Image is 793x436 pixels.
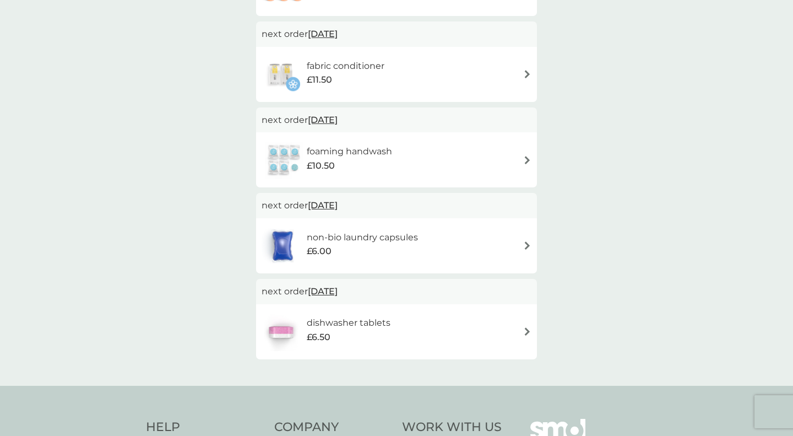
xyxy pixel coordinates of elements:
[262,284,531,299] p: next order
[262,113,531,127] p: next order
[262,27,531,41] p: next order
[307,59,384,73] h6: fabric conditioner
[307,316,390,330] h6: dishwasher tablets
[262,227,303,265] img: non-bio laundry capsules
[523,70,531,78] img: arrow right
[523,327,531,336] img: arrow right
[262,198,531,213] p: next order
[307,330,330,345] span: £6.50
[307,159,335,173] span: £10.50
[308,23,338,45] span: [DATE]
[308,195,338,216] span: [DATE]
[146,419,263,436] h4: Help
[308,281,338,302] span: [DATE]
[523,156,531,164] img: arrow right
[307,73,332,87] span: £11.50
[402,419,502,436] h4: Work With Us
[523,241,531,250] img: arrow right
[274,419,392,436] h4: Company
[307,230,418,245] h6: non-bio laundry capsules
[262,313,300,351] img: dishwasher tablets
[262,141,307,179] img: foaming handwash
[308,109,338,131] span: [DATE]
[262,55,300,94] img: fabric conditioner
[307,244,332,259] span: £6.00
[307,144,392,159] h6: foaming handwash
